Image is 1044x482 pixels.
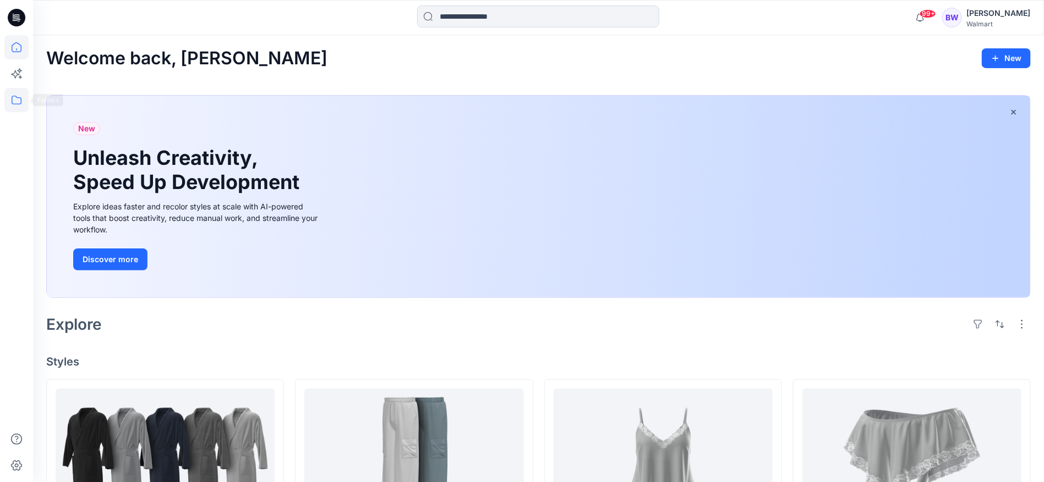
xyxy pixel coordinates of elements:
[78,122,95,135] span: New
[73,248,147,270] button: Discover more
[966,7,1030,20] div: [PERSON_NAME]
[73,146,304,193] h1: Unleash Creativity, Speed Up Development
[73,201,321,235] div: Explore ideas faster and recolor styles at scale with AI-powered tools that boost creativity, red...
[73,248,321,270] a: Discover more
[46,48,327,69] h2: Welcome back, [PERSON_NAME]
[966,20,1030,28] div: Walmart
[982,48,1031,68] button: New
[942,8,962,27] div: BW
[920,9,936,18] span: 99+
[46,355,1031,368] h4: Styles
[46,315,102,333] h2: Explore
